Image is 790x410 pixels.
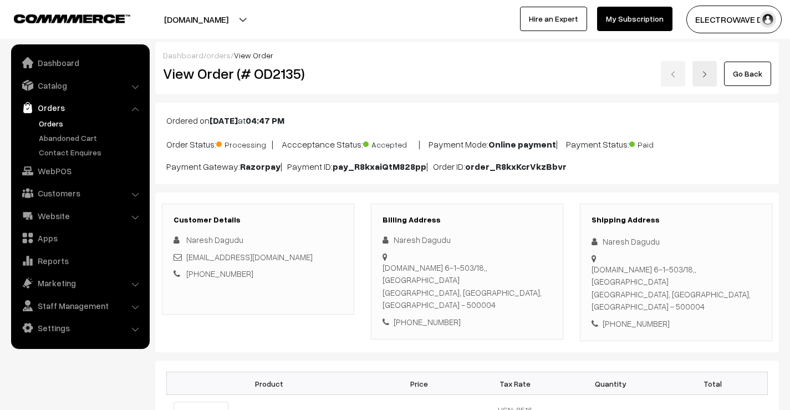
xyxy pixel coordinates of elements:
h3: Billing Address [383,215,552,225]
th: Price [371,372,467,395]
a: Catalog [14,75,146,95]
a: Orders [36,118,146,129]
p: Ordered on at [166,114,768,127]
a: Reports [14,251,146,271]
div: [DOMAIN_NAME] 6-1-503/18,, [GEOGRAPHIC_DATA] [GEOGRAPHIC_DATA], [GEOGRAPHIC_DATA], [GEOGRAPHIC_DA... [383,261,552,311]
a: [EMAIL_ADDRESS][DOMAIN_NAME] [186,252,313,262]
h2: View Order (# OD2135) [163,65,355,82]
span: Accepted [363,136,419,150]
span: View Order [234,50,273,60]
button: ELECTROWAVE DE… [686,6,782,33]
span: Processing [216,136,272,150]
a: orders [206,50,231,60]
h3: Customer Details [174,215,343,225]
a: My Subscription [597,7,672,31]
a: Go Back [724,62,771,86]
b: 04:47 PM [246,115,284,126]
a: Staff Management [14,296,146,316]
b: Razorpay [240,161,281,172]
a: [PHONE_NUMBER] [186,269,253,279]
span: Paid [629,136,685,150]
b: Online payment [488,139,556,150]
a: Orders [14,98,146,118]
a: Dashboard [163,50,203,60]
a: Marketing [14,273,146,293]
a: WebPOS [14,161,146,181]
div: [PHONE_NUMBER] [383,316,552,328]
h3: Shipping Address [592,215,761,225]
img: right-arrow.png [701,71,708,78]
a: Settings [14,318,146,338]
b: order_R8kxKcrVkzBbvr [465,161,567,172]
p: Payment Gateway: | Payment ID: | Order ID: [166,160,768,173]
b: [DATE] [210,115,238,126]
a: Customers [14,183,146,203]
a: Dashboard [14,53,146,73]
div: / / [163,49,771,61]
div: Naresh Dagudu [592,235,761,248]
img: COMMMERCE [14,14,130,23]
a: COMMMERCE [14,11,111,24]
img: user [760,11,776,28]
a: Hire an Expert [520,7,587,31]
button: [DOMAIN_NAME] [125,6,267,33]
p: Order Status: | Accceptance Status: | Payment Mode: | Payment Status: [166,136,768,151]
b: pay_R8kxaiQtM828pp [333,161,426,172]
a: Apps [14,228,146,248]
th: Product [167,372,372,395]
th: Total [658,372,767,395]
a: Website [14,206,146,226]
div: [DOMAIN_NAME] 6-1-503/18,, [GEOGRAPHIC_DATA] [GEOGRAPHIC_DATA], [GEOGRAPHIC_DATA], [GEOGRAPHIC_DA... [592,263,761,313]
a: Contact Enquires [36,146,146,158]
th: Tax Rate [467,372,562,395]
div: [PHONE_NUMBER] [592,317,761,330]
div: Naresh Dagudu [383,234,552,246]
span: Naresh Dagudu [186,235,243,245]
a: Abandoned Cart [36,132,146,144]
th: Quantity [563,372,658,395]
